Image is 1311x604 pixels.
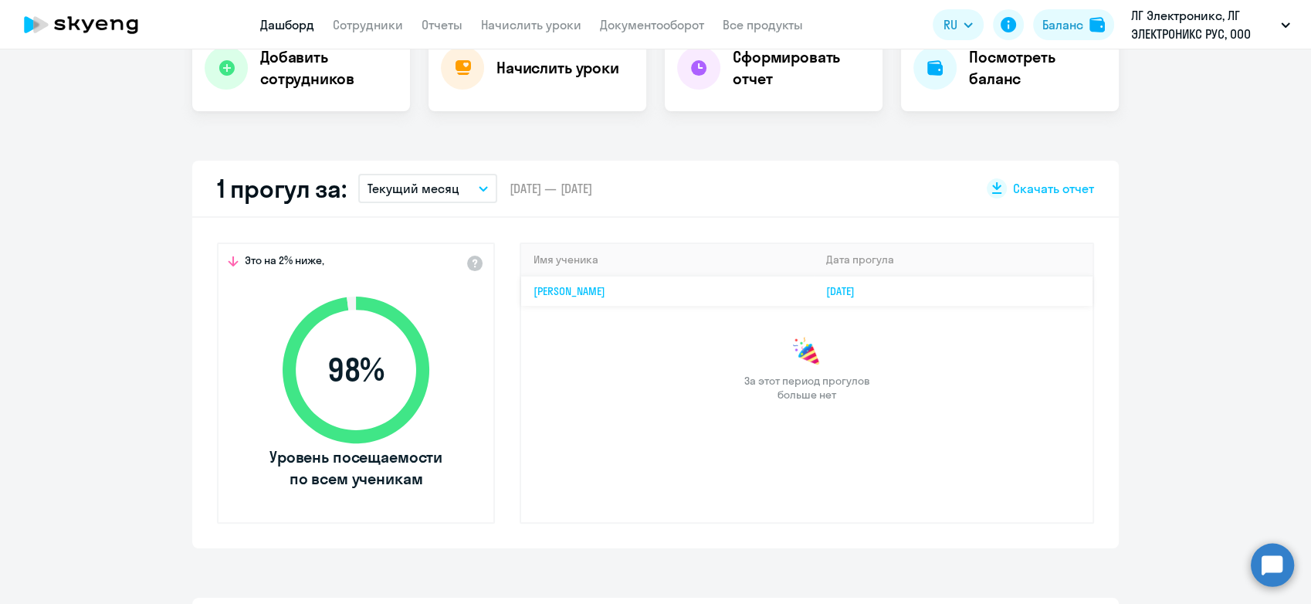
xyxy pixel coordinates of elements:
[267,446,445,490] span: Уровень посещаемости по всем ученикам
[1131,6,1275,43] p: ЛГ Электроникс, ЛГ ЭЛЕКТРОНИКС РУС, ООО
[600,17,704,32] a: Документооборот
[481,17,581,32] a: Начислить уроки
[826,284,867,298] a: [DATE]
[496,57,619,79] h4: Начислить уроки
[969,46,1106,90] h4: Посмотреть баланс
[267,351,445,389] span: 98 %
[933,9,984,40] button: RU
[245,253,324,272] span: Это на 2% ниже,
[733,46,870,90] h4: Сформировать отчет
[1013,180,1094,197] span: Скачать отчет
[333,17,403,32] a: Сотрудники
[368,179,459,198] p: Текущий месяц
[1033,9,1114,40] button: Балансbalance
[791,337,822,368] img: congrats
[1089,17,1105,32] img: balance
[358,174,497,203] button: Текущий месяц
[723,17,803,32] a: Все продукты
[814,244,1092,276] th: Дата прогула
[217,173,346,204] h2: 1 прогул за:
[1123,6,1298,43] button: ЛГ Электроникс, ЛГ ЭЛЕКТРОНИКС РУС, ООО
[534,284,605,298] a: [PERSON_NAME]
[422,17,462,32] a: Отчеты
[510,180,591,197] span: [DATE] — [DATE]
[742,374,872,402] span: За этот период прогулов больше нет
[260,17,314,32] a: Дашборд
[521,244,814,276] th: Имя ученика
[260,46,398,90] h4: Добавить сотрудников
[1042,15,1083,34] div: Баланс
[943,15,957,34] span: RU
